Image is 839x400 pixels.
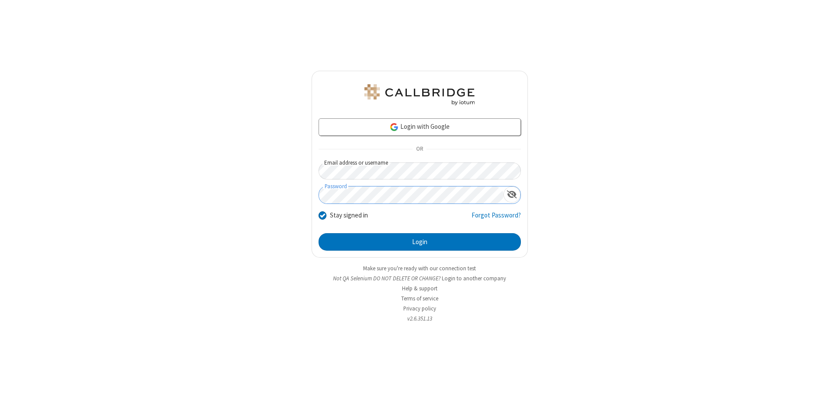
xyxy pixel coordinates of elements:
a: Help & support [402,285,437,292]
button: Login to another company [442,274,506,283]
button: Login [319,233,521,251]
span: OR [413,143,426,155]
li: Not QA Selenium DO NOT DELETE OR CHANGE? [312,274,528,283]
label: Stay signed in [330,210,368,221]
input: Email address or username [319,162,521,179]
img: google-icon.png [389,122,399,132]
div: Show password [503,186,520,203]
img: QA Selenium DO NOT DELETE OR CHANGE [363,84,476,105]
a: Terms of service [401,295,438,302]
a: Login with Google [319,118,521,136]
input: Password [319,186,503,203]
a: Make sure you're ready with our connection test [363,265,476,272]
li: v2.6.351.13 [312,314,528,323]
a: Forgot Password? [472,210,521,227]
a: Privacy policy [403,305,436,312]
